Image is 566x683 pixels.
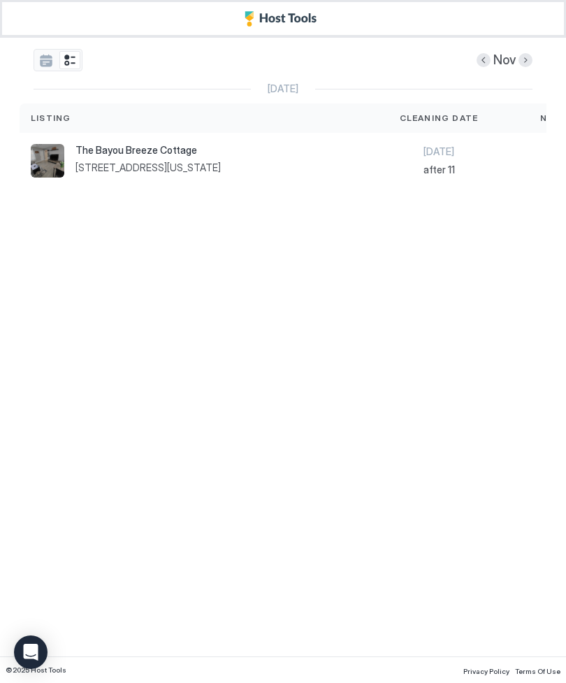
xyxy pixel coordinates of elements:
[6,666,66,675] span: © 2025 Host Tools
[14,635,48,669] div: Open Intercom Messenger
[75,144,221,157] span: The Bayou Breeze Cottage
[463,663,509,677] a: Privacy Policy
[31,112,71,124] span: Listing
[518,53,532,67] button: Next month
[268,82,298,95] span: [DATE]
[380,145,498,158] span: [DATE]
[515,663,560,677] a: Terms Of Use
[31,144,64,178] div: listing image
[493,52,516,69] span: Nov
[515,667,560,675] span: Terms Of Use
[463,667,509,675] span: Privacy Policy
[380,164,498,176] span: after 11
[75,161,221,174] span: [STREET_ADDRESS][US_STATE]
[477,53,491,67] button: Previous month
[400,112,479,124] span: Cleaning Date
[34,49,82,71] div: tab-group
